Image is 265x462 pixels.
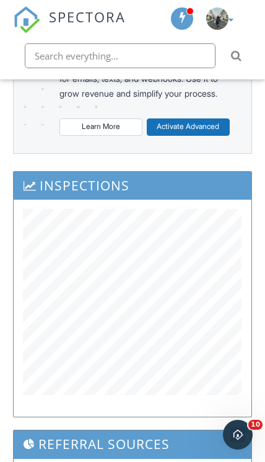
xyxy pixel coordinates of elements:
a: Activate Advanced [147,118,230,136]
img: The Best Home Inspection Software - Spectora [13,6,40,33]
span: SPECTORA [49,6,126,26]
iframe: Intercom live chat [223,420,253,450]
h3: Referral Sources [14,430,251,459]
span: 10 [248,420,263,430]
h3: Inspections [14,172,251,200]
img: img_2993.jpg [206,7,228,30]
a: Learn More [59,118,142,136]
a: SPECTORA [13,18,126,42]
input: Search everything... [25,43,215,68]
